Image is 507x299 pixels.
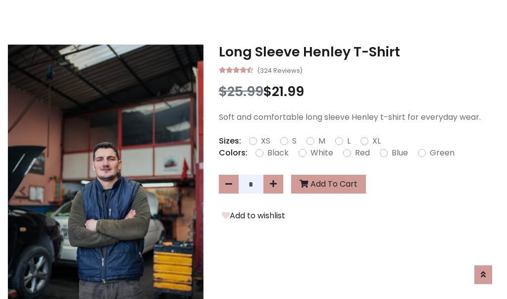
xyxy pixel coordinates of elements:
[372,135,381,147] label: XL
[219,111,500,123] p: Soft and comfortable long sleeve Henley t-shirt for everyday wear.
[219,135,241,147] p: Sizes:
[347,135,351,147] label: L
[272,82,304,100] span: 21.99
[318,135,325,147] label: M
[430,147,455,159] label: Green
[219,84,500,100] h3: $
[219,44,500,60] h3: Long Sleeve Henley T-Shirt
[392,147,408,159] label: Blue
[355,147,370,159] label: Red
[219,209,288,222] button: Add to wishlist
[267,147,289,159] label: Black
[261,135,270,147] label: XS
[291,175,366,194] button: Add To Cart
[219,82,263,100] span: $25.99
[257,64,303,76] small: (324 Reviews)
[219,147,248,159] p: Colors:
[292,135,297,147] label: S
[310,147,333,159] label: White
